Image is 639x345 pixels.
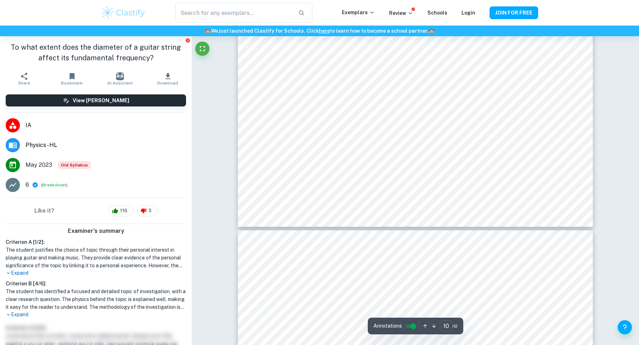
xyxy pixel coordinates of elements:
span: / 12 [452,323,458,329]
span: 🏫 [428,28,435,34]
p: Review [389,9,413,17]
p: Exemplars [342,9,375,16]
span: IA [26,121,186,130]
p: Expand [6,311,186,318]
h6: Criterion A [ 1 / 2 ]: [6,238,186,246]
span: 116 [116,207,131,214]
span: Old Syllabus [58,161,91,169]
button: Report issue [185,38,190,43]
button: Bookmark [48,69,96,89]
span: Annotations [373,322,402,330]
input: Search for any exemplars... [175,3,293,23]
a: here [319,28,330,34]
span: May 2023 [26,161,52,169]
span: Share [18,81,30,86]
button: View [PERSON_NAME] [6,94,186,106]
span: AI Assistant [107,81,133,86]
h6: We just launched Clastify for Schools. Click to learn how to become a school partner. [1,27,638,35]
h6: View [PERSON_NAME] [73,97,129,104]
button: AI Assistant [96,69,144,89]
button: Fullscreen [195,42,209,56]
p: 6 [26,181,29,189]
span: Bookmark [61,81,83,86]
h1: The student justifies the choice of topic through their personal interest in playing guitar and m... [6,246,186,269]
img: AI Assistant [116,72,124,80]
span: 3 [144,207,155,214]
button: JOIN FOR FREE [490,6,538,19]
div: Starting from the May 2025 session, the Physics IA requirements have changed. It's OK to refer to... [58,161,91,169]
h6: Criterion B [ 4 / 6 ]: [6,280,186,287]
h1: The student has identified a focused and detailed topic of investigation, with a clear research q... [6,287,186,311]
button: Breakdown [43,182,66,188]
h6: Like it? [34,207,54,215]
span: Download [157,81,178,86]
button: Download [144,69,192,89]
a: Schools [427,10,447,16]
p: Expand [6,269,186,277]
span: Physics - HL [26,141,186,149]
h1: To what extent does the diameter of a guitar string affect its fundamental frequency? [6,42,186,63]
div: 116 [109,205,133,217]
button: Help and Feedback [618,320,632,334]
span: ( ) [41,182,67,188]
a: Login [461,10,475,16]
span: 🏫 [205,28,211,34]
h6: Examiner's summary [3,227,189,235]
img: Clastify logo [101,6,146,20]
div: 3 [137,205,158,217]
